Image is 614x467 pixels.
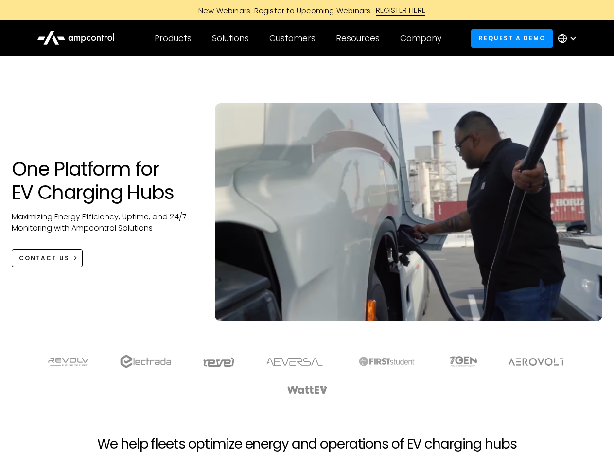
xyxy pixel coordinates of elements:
[212,33,249,44] div: Solutions
[400,33,441,44] div: Company
[12,212,196,233] p: Maximizing Energy Efficiency, Uptime, and 24/7 Monitoring with Ampcontrol Solutions
[287,386,328,394] img: WattEV logo
[471,29,553,47] a: Request a demo
[336,33,380,44] div: Resources
[269,33,316,44] div: Customers
[97,436,516,452] h2: We help fleets optimize energy and operations of EV charging hubs
[189,5,376,16] div: New Webinars: Register to Upcoming Webinars
[508,358,566,366] img: Aerovolt Logo
[376,5,426,16] div: REGISTER HERE
[120,355,171,368] img: electrada logo
[19,254,70,263] div: CONTACT US
[12,157,196,204] h1: One Platform for EV Charging Hubs
[155,33,192,44] div: Products
[88,5,526,16] a: New Webinars: Register to Upcoming WebinarsREGISTER HERE
[12,249,83,267] a: CONTACT US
